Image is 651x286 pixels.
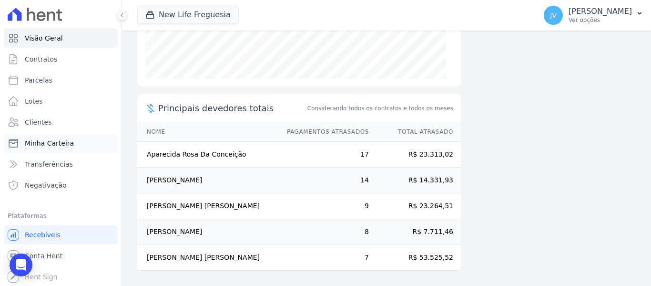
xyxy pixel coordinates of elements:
[137,219,278,245] td: [PERSON_NAME]
[369,142,461,168] td: R$ 23.313,02
[137,142,278,168] td: Aparecida Rosa Da Conceição
[25,75,52,85] span: Parcelas
[569,16,632,24] p: Ver opções
[369,245,461,271] td: R$ 53.525,52
[137,245,278,271] td: [PERSON_NAME] [PERSON_NAME]
[137,168,278,193] td: [PERSON_NAME]
[4,113,118,132] a: Clientes
[369,122,461,142] th: Total Atrasado
[4,50,118,69] a: Contratos
[4,134,118,153] a: Minha Carteira
[25,230,61,240] span: Recebíveis
[278,168,369,193] td: 14
[369,219,461,245] td: R$ 7.711,46
[278,142,369,168] td: 17
[4,92,118,111] a: Lotes
[25,117,51,127] span: Clientes
[137,193,278,219] td: [PERSON_NAME] [PERSON_NAME]
[369,193,461,219] td: R$ 23.264,51
[278,219,369,245] td: 8
[550,12,557,19] span: JV
[137,122,278,142] th: Nome
[25,96,43,106] span: Lotes
[307,104,453,113] span: Considerando todos os contratos e todos os meses
[25,33,63,43] span: Visão Geral
[4,246,118,265] a: Conta Hent
[25,138,74,148] span: Minha Carteira
[4,225,118,244] a: Recebíveis
[4,155,118,174] a: Transferências
[8,210,114,222] div: Plataformas
[25,54,57,64] span: Contratos
[4,71,118,90] a: Parcelas
[25,159,73,169] span: Transferências
[278,193,369,219] td: 9
[278,122,369,142] th: Pagamentos Atrasados
[158,102,305,115] span: Principais devedores totais
[278,245,369,271] td: 7
[10,254,32,276] div: Open Intercom Messenger
[536,2,651,29] button: JV [PERSON_NAME] Ver opções
[25,251,62,261] span: Conta Hent
[25,180,67,190] span: Negativação
[4,29,118,48] a: Visão Geral
[569,7,632,16] p: [PERSON_NAME]
[137,6,239,24] button: New Life Freguesia
[4,176,118,195] a: Negativação
[369,168,461,193] td: R$ 14.331,93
